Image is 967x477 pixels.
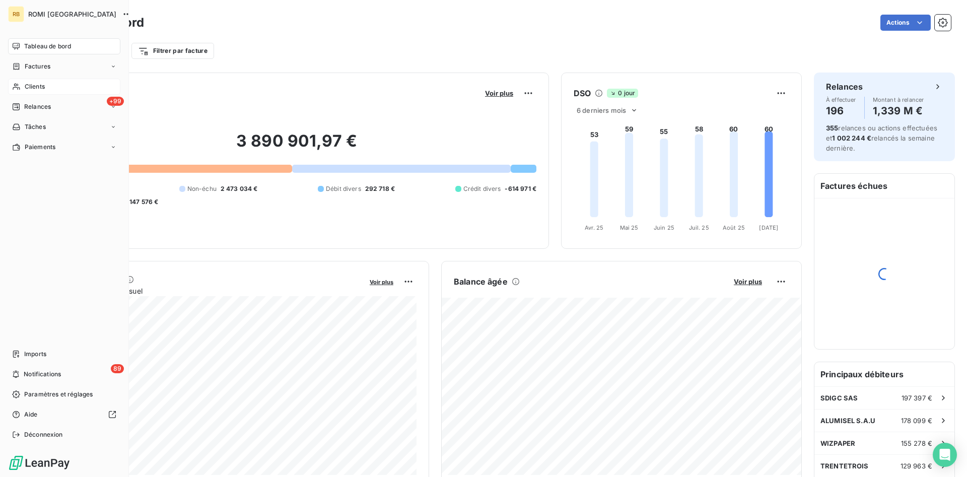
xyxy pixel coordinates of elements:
h6: Factures échues [814,174,954,198]
span: Relances [24,102,51,111]
span: Voir plus [370,279,393,286]
span: 129 963 € [901,462,932,470]
span: Imports [24,350,46,359]
span: 292 718 € [365,184,395,193]
span: SDIGC SAS [820,394,858,402]
span: 178 099 € [901,417,932,425]
span: Paiements [25,143,55,152]
span: Déconnexion [24,430,63,439]
h6: Relances [826,81,863,93]
span: Montant à relancer [873,97,924,103]
h4: 196 [826,103,856,119]
a: Aide [8,406,120,423]
tspan: [DATE] [759,224,778,231]
h4: 1,339 M € [873,103,924,119]
span: ALUMISEL S.A.U [820,417,875,425]
button: Voir plus [367,277,396,286]
span: 2 473 034 € [221,184,258,193]
button: Voir plus [482,89,516,98]
button: Actions [880,15,931,31]
span: Chiffre d'affaires mensuel [57,286,363,296]
span: Factures [25,62,50,71]
span: 155 278 € [901,439,932,447]
span: 89 [111,364,124,373]
span: +99 [107,97,124,106]
div: RB [8,6,24,22]
button: Filtrer par facture [131,43,214,59]
span: 355 [826,124,838,132]
span: Tableau de bord [24,42,71,51]
h6: Principaux débiteurs [814,362,954,386]
span: ROMI [GEOGRAPHIC_DATA] [28,10,116,18]
span: -147 576 € [126,197,159,207]
tspan: Avr. 25 [585,224,603,231]
span: À effectuer [826,97,856,103]
h2: 3 890 901,97 € [57,131,536,161]
tspan: Juin 25 [654,224,674,231]
span: TRENTETROIS [820,462,869,470]
span: 0 jour [607,89,638,98]
span: 6 derniers mois [577,106,626,114]
span: Débit divers [326,184,361,193]
tspan: Juil. 25 [689,224,709,231]
span: 197 397 € [902,394,932,402]
div: Open Intercom Messenger [933,443,957,467]
h6: DSO [574,87,591,99]
span: WIZPAPER [820,439,855,447]
tspan: Août 25 [723,224,745,231]
span: Voir plus [485,89,513,97]
span: Non-échu [187,184,217,193]
span: -614 971 € [505,184,536,193]
h6: Balance âgée [454,276,508,288]
span: Tâches [25,122,46,131]
img: Logo LeanPay [8,455,71,471]
span: Voir plus [734,278,762,286]
span: Notifications [24,370,61,379]
span: Paramètres et réglages [24,390,93,399]
button: Voir plus [731,277,765,286]
tspan: Mai 25 [620,224,639,231]
span: relances ou actions effectuées et relancés la semaine dernière. [826,124,937,152]
span: 1 002 244 € [832,134,871,142]
span: Aide [24,410,38,419]
span: Clients [25,82,45,91]
span: Crédit divers [463,184,501,193]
